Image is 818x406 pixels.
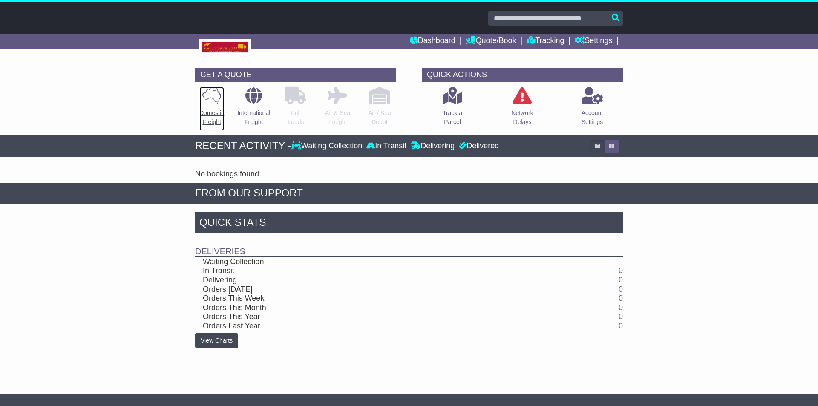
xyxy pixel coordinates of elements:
div: FROM OUR SUPPORT [195,187,623,199]
div: Quick Stats [195,212,623,235]
a: 0 [619,276,623,284]
a: Tracking [527,34,564,49]
div: In Transit [364,141,409,151]
a: InternationalFreight [237,86,271,131]
a: Quote/Book [466,34,516,49]
p: Air / Sea Depot [368,109,391,127]
p: Network Delays [511,109,533,127]
td: Orders This Week [195,294,562,303]
div: No bookings found [195,170,623,179]
a: 0 [619,285,623,294]
p: International Freight [237,109,270,127]
a: 0 [619,322,623,330]
td: Delivering [195,276,562,285]
td: Orders [DATE] [195,285,562,294]
a: 0 [619,312,623,321]
a: Track aParcel [442,86,463,131]
a: View Charts [195,333,238,348]
a: Settings [575,34,612,49]
td: Waiting Collection [195,257,562,267]
a: Dashboard [410,34,455,49]
p: Track a Parcel [443,109,462,127]
a: 0 [619,294,623,302]
div: RECENT ACTIVITY - [195,140,291,152]
td: Deliveries [195,235,623,257]
a: NetworkDelays [511,86,533,131]
p: Domestic Freight [199,109,224,127]
td: Orders This Year [195,312,562,322]
div: Delivered [457,141,499,151]
p: Full Loads [285,109,306,127]
a: DomesticFreight [199,86,225,131]
a: 0 [619,303,623,312]
div: GET A QUOTE [195,68,396,82]
a: AccountSettings [581,86,604,131]
a: 0 [619,266,623,275]
div: QUICK ACTIONS [422,68,623,82]
div: Waiting Collection [291,141,364,151]
td: Orders Last Year [195,322,562,331]
p: Account Settings [582,109,603,127]
p: Air & Sea Freight [325,109,350,127]
td: In Transit [195,266,562,276]
td: Orders This Month [195,303,562,313]
div: Delivering [409,141,457,151]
